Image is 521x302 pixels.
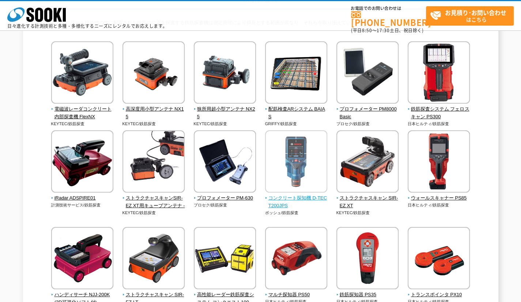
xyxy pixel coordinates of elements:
[194,194,256,202] span: プロフォメーター PM-630
[336,291,399,299] span: 鉄筋探知器 PS35
[122,210,185,216] p: KEYTEC/鉄筋探査
[51,130,113,194] img: iRadar ADSPIRE01
[408,194,470,202] span: ウォールスキャナー PS85
[194,121,256,127] p: KEYTEC/鉄筋探査
[362,27,372,34] span: 8:50
[265,187,328,209] a: コンクリート探知機 D-TECT200JPS
[265,284,328,299] a: マルチ探知器 PS50
[408,41,470,105] img: 鉄筋探査システム フェロスキャン PS300
[51,98,114,120] a: 電磁波レーダコンクリート内部探査機 FlexNX
[265,227,327,291] img: マルチ探知器 PS50
[194,202,256,208] p: プロセク/鉄筋探査
[122,227,185,291] img: ストラクチャスキャン SIR-EZ LT
[351,11,426,26] a: [PHONE_NUMBER]
[408,105,470,121] span: 鉄筋探査システム フェロスキャン PS300
[430,7,513,25] span: はこちら
[265,291,328,299] span: マルチ探知器 PS50
[265,121,328,127] p: GRIFFY/鉄筋探査
[336,41,399,105] img: プロフォメーター PM8000Basic
[51,194,114,202] span: iRadar ADSPIRE01
[336,130,399,194] img: ストラクチャスキャン SIR-EZ XT
[336,98,399,120] a: プロフォメーター PM8000Basic
[7,24,167,28] p: 日々進化する計測技術と多種・多様化するニーズにレンタルでお応えします。
[122,41,185,105] img: 高深度用小型アンテナ NX15
[265,130,327,194] img: コンクリート探知機 D-TECT200JPS
[408,202,470,208] p: 日本ヒルティ/鉄筋探査
[445,8,506,17] strong: お見積り･お問い合わせ
[265,98,328,120] a: 配筋検査ARシステム BAIAS
[336,194,399,210] span: ストラクチャスキャン SIR-EZ XT
[336,105,399,121] span: プロフォメーター PM8000Basic
[351,6,426,11] span: お電話でのお問い合わせは
[194,41,256,105] img: 狭所用超小型アンテナ NX25
[336,227,399,291] img: 鉄筋探知器 PS35
[122,105,185,121] span: 高深度用小型アンテナ NX15
[51,202,114,208] p: 計測技術サービス/鉄筋探査
[265,41,327,105] img: 配筋検査ARシステム BAIAS
[51,41,113,105] img: 電磁波レーダコンクリート内部探査機 FlexNX
[51,227,113,291] img: ハンディサーチ NJJ-200K(3D可視化ソフト付)
[265,194,328,210] span: コンクリート探知機 D-TECT200JPS
[408,284,470,299] a: トランスポインタ PX10
[265,210,328,216] p: ボッシュ/鉄筋探査
[408,227,470,291] img: トランスポインタ PX10
[51,187,114,202] a: iRadar ADSPIRE01
[408,121,470,127] p: 日本ヒルティ/鉄筋探査
[194,187,256,202] a: プロフォメーター PM-630
[194,105,256,121] span: 狭所用超小型アンテナ NX25
[122,194,185,210] span: ストラクチャスキャンSIR-EZ XT用キューブアンテナ -
[122,98,185,120] a: 高深度用小型アンテナ NX15
[336,210,399,216] p: KEYTEC/鉄筋探査
[426,6,514,26] a: お見積り･お問い合わせはこちら
[194,98,256,120] a: 狭所用超小型アンテナ NX25
[408,291,470,299] span: トランスポインタ PX10
[408,98,470,120] a: 鉄筋探査システム フェロスキャン PS300
[51,121,114,127] p: KEYTEC/鉄筋探査
[122,187,185,209] a: ストラクチャスキャンSIR-EZ XT用キューブアンテナ -
[194,130,256,194] img: プロフォメーター PM-630
[122,121,185,127] p: KEYTEC/鉄筋探査
[265,105,328,121] span: 配筋検査ARシステム BAIAS
[351,27,423,34] span: (平日 ～ 土日、祝日除く)
[194,227,256,291] img: 高性能レーダー鉄筋探査システム コンクエスト100
[377,27,390,34] span: 17:30
[336,187,399,209] a: ストラクチャスキャン SIR-EZ XT
[336,121,399,127] p: プロセク/鉄筋探査
[408,130,470,194] img: ウォールスキャナー PS85
[122,130,185,194] img: ストラクチャスキャンSIR-EZ XT用キューブアンテナ -
[51,105,114,121] span: 電磁波レーダコンクリート内部探査機 FlexNX
[408,187,470,202] a: ウォールスキャナー PS85
[336,284,399,299] a: 鉄筋探知器 PS35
